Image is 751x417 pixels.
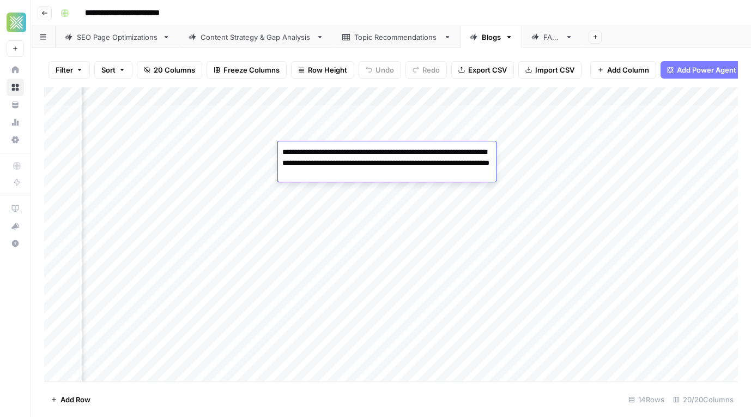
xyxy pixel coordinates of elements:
a: AirOps Academy [7,200,24,217]
span: Add Column [607,64,649,75]
span: Export CSV [468,64,507,75]
button: Help + Support [7,235,24,252]
a: Browse [7,79,24,96]
span: Add Row [60,394,90,405]
a: Topic Recommendations [333,26,461,48]
span: Add Power Agent [677,64,736,75]
div: FAQs [543,32,561,43]
button: Row Height [291,61,354,79]
a: Blogs [461,26,522,48]
button: Add Row [44,391,97,408]
button: Redo [405,61,447,79]
div: SEO Page Optimizations [77,32,158,43]
a: Your Data [7,96,24,114]
div: Blogs [482,32,501,43]
button: Add Column [590,61,656,79]
img: Xponent21 Logo [7,13,26,32]
button: Filter [49,61,90,79]
span: Import CSV [535,64,574,75]
div: What's new? [7,218,23,234]
button: Sort [94,61,132,79]
div: Topic Recommendations [354,32,439,43]
button: Undo [359,61,401,79]
a: Home [7,61,24,79]
a: Content Strategy & Gap Analysis [179,26,333,48]
div: Content Strategy & Gap Analysis [201,32,312,43]
button: Export CSV [451,61,514,79]
a: Settings [7,131,24,148]
div: 20/20 Columns [669,391,738,408]
a: SEO Page Optimizations [56,26,179,48]
button: Add Power Agent [661,61,743,79]
button: Import CSV [518,61,582,79]
span: 20 Columns [154,64,195,75]
div: 14 Rows [624,391,669,408]
span: Redo [422,64,440,75]
span: Row Height [308,64,347,75]
span: Filter [56,64,73,75]
span: Sort [101,64,116,75]
a: Usage [7,114,24,131]
button: What's new? [7,217,24,235]
span: Undo [375,64,394,75]
button: Workspace: Xponent21 [7,9,24,36]
a: FAQs [522,26,582,48]
span: Freeze Columns [223,64,280,75]
button: 20 Columns [137,61,202,79]
button: Freeze Columns [207,61,287,79]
